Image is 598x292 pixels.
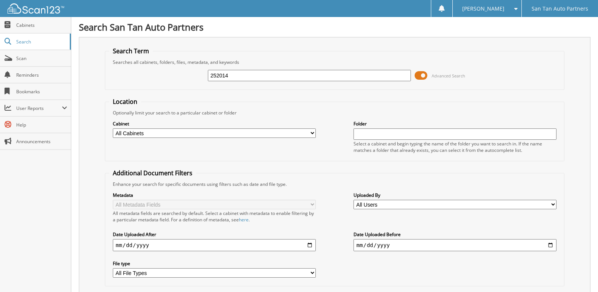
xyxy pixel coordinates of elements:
[113,192,316,198] label: Metadata
[560,256,598,292] iframe: Chat Widget
[239,216,249,223] a: here
[109,59,560,65] div: Searches all cabinets, folders, files, metadata, and keywords
[354,231,556,238] label: Date Uploaded Before
[16,39,66,45] span: Search
[113,231,316,238] label: Date Uploaded After
[16,88,67,95] span: Bookmarks
[109,110,560,116] div: Optionally limit your search to a particular cabinet or folder
[109,181,560,187] div: Enhance your search for specific documents using filters such as date and file type.
[354,239,556,251] input: end
[432,73,465,79] span: Advanced Search
[16,55,67,62] span: Scan
[354,121,556,127] label: Folder
[16,105,62,111] span: User Reports
[354,192,556,198] label: Uploaded By
[16,22,67,28] span: Cabinets
[113,210,316,223] div: All metadata fields are searched by default. Select a cabinet with metadata to enable filtering b...
[532,6,588,11] span: San Tan Auto Partners
[109,97,141,106] legend: Location
[113,239,316,251] input: start
[79,21,590,33] h1: Search San Tan Auto Partners
[109,169,196,177] legend: Additional Document Filters
[113,121,316,127] label: Cabinet
[462,6,504,11] span: [PERSON_NAME]
[16,138,67,145] span: Announcements
[113,260,316,267] label: File type
[354,141,556,153] div: Select a cabinet and begin typing the name of the folder you want to search in. If the name match...
[16,122,67,128] span: Help
[8,3,64,14] img: scan123-logo-white.svg
[16,72,67,78] span: Reminders
[109,47,153,55] legend: Search Term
